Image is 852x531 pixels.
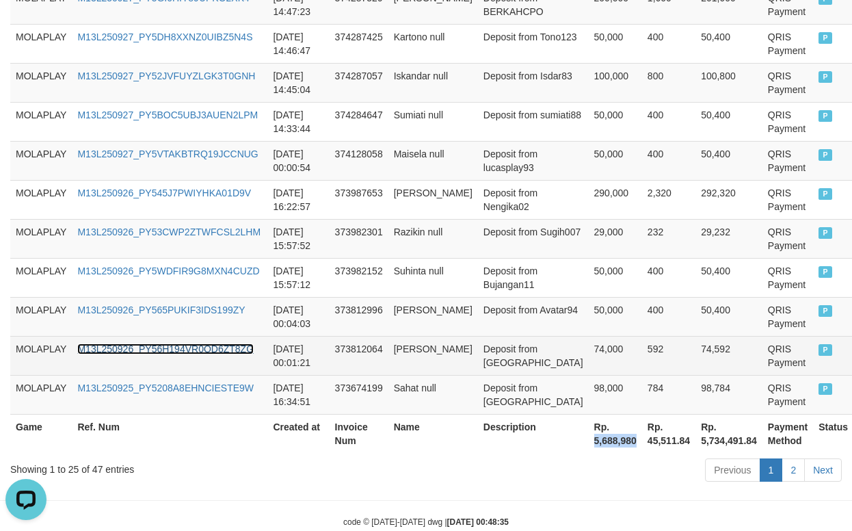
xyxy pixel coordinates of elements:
[695,102,762,141] td: 50,400
[478,180,589,219] td: Deposit from Nengika02
[330,375,388,414] td: 373674199
[10,180,72,219] td: MOLAPLAY
[330,219,388,258] td: 373982301
[72,414,267,453] th: Ref. Num
[267,375,329,414] td: [DATE] 16:34:51
[804,458,842,482] a: Next
[388,63,478,102] td: Iskandar null
[818,71,832,83] span: PAID
[478,24,589,63] td: Deposit from Tono123
[388,336,478,375] td: [PERSON_NAME]
[388,375,478,414] td: Sahat null
[343,517,509,527] small: code © [DATE]-[DATE] dwg |
[818,344,832,356] span: PAID
[762,258,813,297] td: QRIS Payment
[589,180,642,219] td: 290,000
[589,336,642,375] td: 74,000
[762,141,813,180] td: QRIS Payment
[447,517,509,527] strong: [DATE] 00:48:35
[77,70,255,81] a: M13L250927_PY52JVFUYZLGK3T0GNH
[589,102,642,141] td: 50,000
[642,63,695,102] td: 800
[818,266,832,278] span: PAID
[267,63,329,102] td: [DATE] 14:45:04
[267,414,329,453] th: Created at
[478,219,589,258] td: Deposit from Sugih007
[10,457,345,476] div: Showing 1 to 25 of 47 entries
[267,297,329,336] td: [DATE] 00:04:03
[642,414,695,453] th: Rp. 45,511.84
[818,32,832,44] span: PAID
[818,305,832,317] span: PAID
[589,141,642,180] td: 50,000
[818,149,832,161] span: PAID
[388,141,478,180] td: Maisela null
[267,141,329,180] td: [DATE] 00:00:54
[10,297,72,336] td: MOLAPLAY
[762,180,813,219] td: QRIS Payment
[705,458,760,482] a: Previous
[10,219,72,258] td: MOLAPLAY
[589,63,642,102] td: 100,000
[642,258,695,297] td: 400
[642,297,695,336] td: 400
[642,102,695,141] td: 400
[762,336,813,375] td: QRIS Payment
[589,375,642,414] td: 98,000
[10,414,72,453] th: Game
[330,141,388,180] td: 374128058
[695,336,762,375] td: 74,592
[330,24,388,63] td: 374287425
[762,297,813,336] td: QRIS Payment
[77,31,252,42] a: M13L250927_PY5DH8XXNZ0UIBZ5N4S
[695,180,762,219] td: 292,320
[695,297,762,336] td: 50,400
[388,258,478,297] td: Suhinta null
[77,305,245,315] a: M13L250926_PY565PUKIF3IDS199ZY
[267,336,329,375] td: [DATE] 00:01:21
[10,141,72,180] td: MOLAPLAY
[267,180,329,219] td: [DATE] 16:22:57
[762,414,813,453] th: Payment Method
[77,344,254,354] a: M13L250926_PY56H194VR0QD6ZT8ZG
[695,24,762,63] td: 50,400
[589,219,642,258] td: 29,000
[642,141,695,180] td: 400
[642,219,695,258] td: 232
[762,375,813,414] td: QRIS Payment
[10,63,72,102] td: MOLAPLAY
[10,24,72,63] td: MOLAPLAY
[330,180,388,219] td: 373987653
[762,63,813,102] td: QRIS Payment
[818,227,832,239] span: PAID
[478,297,589,336] td: Deposit from Avatar94
[478,63,589,102] td: Deposit from Isdar83
[589,297,642,336] td: 50,000
[77,226,261,237] a: M13L250926_PY53CWP2ZTWFCSL2LHM
[77,148,258,159] a: M13L250927_PY5VTAKBTRQ19JCCNUG
[589,258,642,297] td: 50,000
[695,375,762,414] td: 98,784
[388,180,478,219] td: [PERSON_NAME]
[5,5,46,47] button: Open LiveChat chat widget
[818,188,832,200] span: PAID
[478,336,589,375] td: Deposit from [GEOGRAPHIC_DATA]
[330,297,388,336] td: 373812996
[478,141,589,180] td: Deposit from lucasplay93
[330,336,388,375] td: 373812064
[760,458,783,482] a: 1
[330,102,388,141] td: 374284647
[10,375,72,414] td: MOLAPLAY
[695,414,762,453] th: Rp. 5,734,491.84
[77,109,258,120] a: M13L250927_PY5BOC5UBJ3AUEN2LPM
[10,336,72,375] td: MOLAPLAY
[818,110,832,122] span: PAID
[642,336,695,375] td: 592
[695,258,762,297] td: 50,400
[330,63,388,102] td: 374287057
[782,458,805,482] a: 2
[10,102,72,141] td: MOLAPLAY
[642,180,695,219] td: 2,320
[267,24,329,63] td: [DATE] 14:46:47
[695,141,762,180] td: 50,400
